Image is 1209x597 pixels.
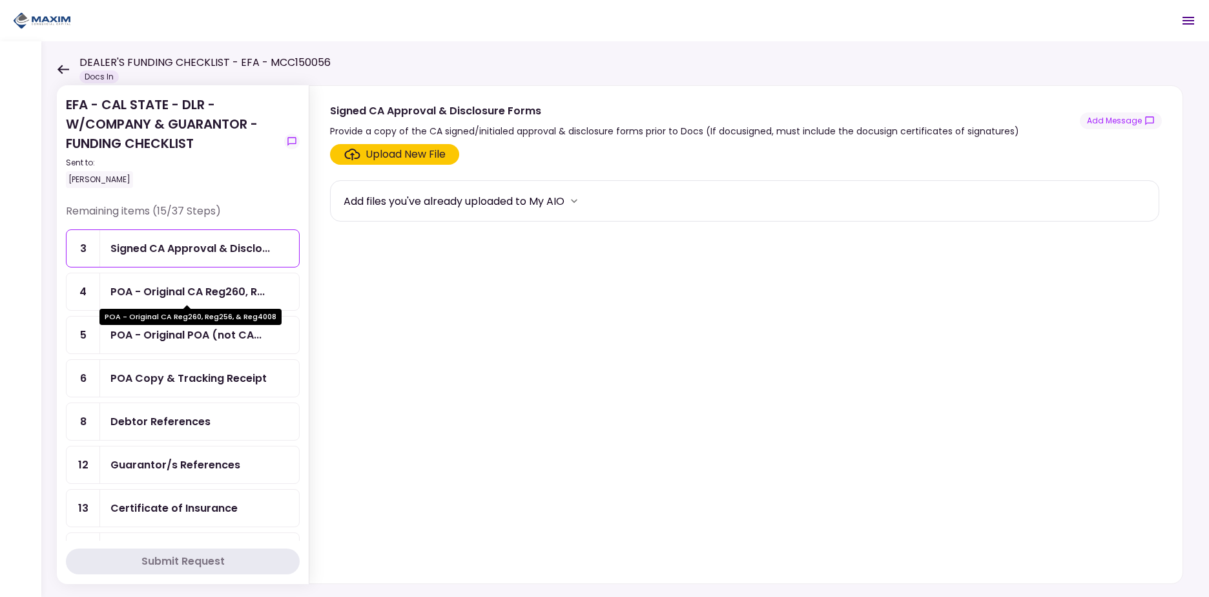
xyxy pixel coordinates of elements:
button: more [564,191,584,211]
div: 12 [67,446,100,483]
div: POA - Original CA Reg260, Reg256, & Reg4008 [110,284,265,300]
span: Click here to upload the required document [330,144,459,165]
div: 13 [67,490,100,527]
div: Submit Request [141,554,225,569]
div: EFA - CAL STATE - DLR - W/COMPANY & GUARANTOR - FUNDING CHECKLIST [66,95,279,188]
div: POA - Original CA Reg260, Reg256, & Reg4008 [99,309,282,325]
div: Guarantor/s References [110,457,240,473]
div: Provide a copy of the CA signed/initialed approval & disclosure forms prior to Docs (If docusigne... [330,123,1019,139]
div: [PERSON_NAME] [66,171,133,188]
div: Signed CA Approval & Disclosure FormsProvide a copy of the CA signed/initialed approval & disclos... [309,85,1183,584]
a: 4POA - Original CA Reg260, Reg256, & Reg4008 [66,273,300,311]
div: 8 [67,403,100,440]
button: show-messages [284,134,300,149]
a: 12Guarantor/s References [66,446,300,484]
a: 5POA - Original POA (not CA or GA) [66,316,300,354]
button: Open menu [1173,5,1204,36]
div: Debtor References [110,414,211,430]
a: 13Certificate of Insurance [66,489,300,527]
div: 5 [67,317,100,353]
div: Sent to: [66,157,279,169]
div: 3 [67,230,100,267]
a: 8Debtor References [66,403,300,441]
div: Certificate of Insurance [110,500,238,516]
button: Submit Request [66,549,300,574]
div: POA Copy & Tracking Receipt [110,370,267,386]
div: POA - Original POA (not CA or GA) [110,327,262,343]
div: 4 [67,273,100,310]
img: Partner icon [13,11,71,30]
div: 6 [67,360,100,397]
div: Upload New File [366,147,446,162]
a: 15Proof of Company FEINresubmitYour file has been rejected [66,532,300,591]
h1: DEALER'S FUNDING CHECKLIST - EFA - MCC150056 [79,55,331,70]
div: Docs In [79,70,119,83]
div: 15 [67,533,100,591]
div: Signed CA Approval & Disclosure Forms [330,103,1019,119]
div: Add files you've already uploaded to My AIO [344,193,564,209]
div: Remaining items (15/37 Steps) [66,204,300,229]
button: show-messages [1080,112,1162,129]
a: 3Signed CA Approval & Disclosure Forms [66,229,300,267]
a: 6POA Copy & Tracking Receipt [66,359,300,397]
div: Signed CA Approval & Disclosure Forms [110,240,270,257]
